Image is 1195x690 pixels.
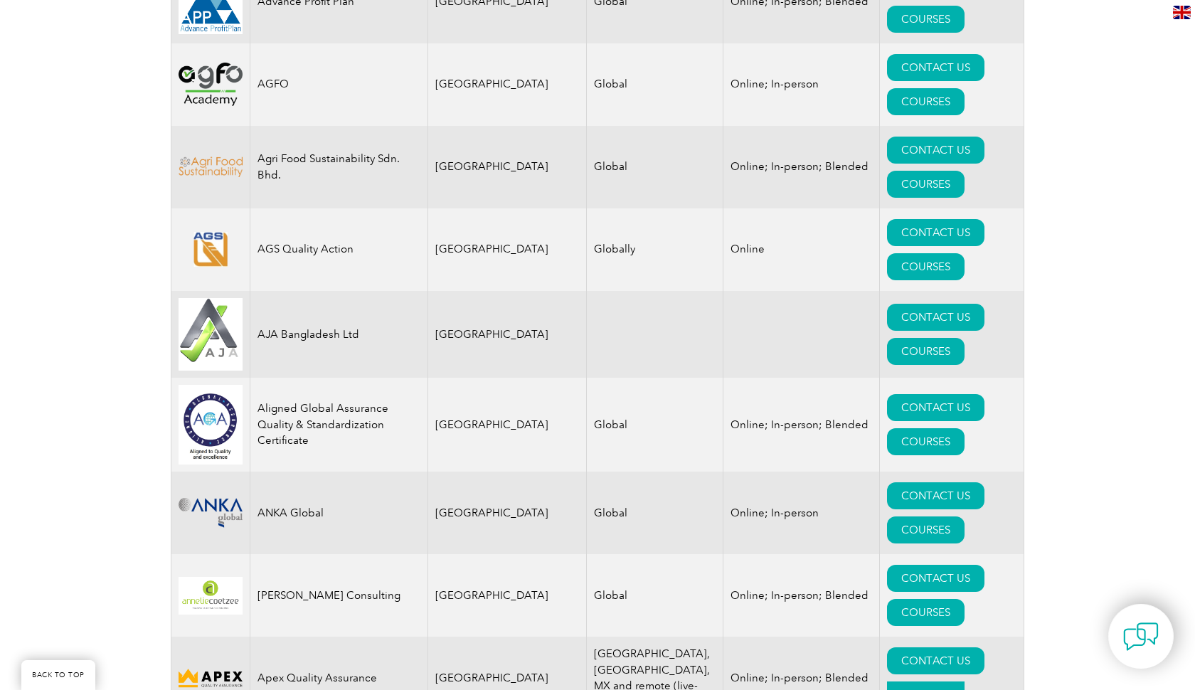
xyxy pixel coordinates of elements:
a: CONTACT US [887,482,984,509]
td: Global [586,126,723,208]
td: Agri Food Sustainability Sdn. Bhd. [250,126,428,208]
a: COURSES [887,171,965,198]
td: Globally [586,208,723,291]
td: Online; In-person; Blended [723,554,879,637]
a: CONTACT US [887,137,984,164]
td: Online; In-person; Blended [723,126,879,208]
a: CONTACT US [887,304,984,331]
a: BACK TO TOP [21,660,95,690]
a: COURSES [887,253,965,280]
td: Online [723,208,879,291]
td: [GEOGRAPHIC_DATA] [428,43,587,126]
td: Online; In-person [723,472,879,554]
td: [GEOGRAPHIC_DATA] [428,554,587,637]
td: [GEOGRAPHIC_DATA] [428,291,587,378]
td: [GEOGRAPHIC_DATA] [428,126,587,208]
img: 2d900779-188b-ea11-a811-000d3ae11abd-logo.png [179,63,243,105]
a: COURSES [887,338,965,365]
td: Global [586,43,723,126]
img: e8128bb3-5a91-eb11-b1ac-002248146a66-logo.png [179,232,243,267]
td: Global [586,472,723,554]
img: contact-chat.png [1123,619,1159,654]
a: CONTACT US [887,54,984,81]
td: ANKA Global [250,472,428,554]
td: AGS Quality Action [250,208,428,291]
a: CONTACT US [887,565,984,592]
a: CONTACT US [887,394,984,421]
img: c09c33f4-f3a0-ea11-a812-000d3ae11abd-logo.png [179,498,243,528]
img: 049e7a12-d1a0-ee11-be37-00224893a058-logo.jpg [179,385,243,465]
td: [PERSON_NAME] Consulting [250,554,428,637]
td: AJA Bangladesh Ltd [250,291,428,378]
td: [GEOGRAPHIC_DATA] [428,378,587,472]
a: CONTACT US [887,219,984,246]
img: 4c453107-f848-ef11-a316-002248944286-logo.png [179,577,243,615]
td: Online; In-person [723,43,879,126]
td: Global [586,554,723,637]
a: COURSES [887,6,965,33]
a: CONTACT US [887,647,984,674]
a: COURSES [887,516,965,543]
td: [GEOGRAPHIC_DATA] [428,208,587,291]
td: Online; In-person; Blended [723,378,879,472]
td: AGFO [250,43,428,126]
td: [GEOGRAPHIC_DATA] [428,472,587,554]
td: Global [586,378,723,472]
img: f9836cf2-be2c-ed11-9db1-00224814fd52-logo.png [179,156,243,177]
a: COURSES [887,428,965,455]
img: e9ac0e2b-848c-ef11-8a6a-00224810d884-logo.jpg [179,298,243,371]
a: COURSES [887,599,965,626]
img: en [1173,6,1191,19]
a: COURSES [887,88,965,115]
img: cdfe6d45-392f-f011-8c4d-000d3ad1ee32-logo.png [179,667,243,690]
td: Aligned Global Assurance Quality & Standardization Certificate [250,378,428,472]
